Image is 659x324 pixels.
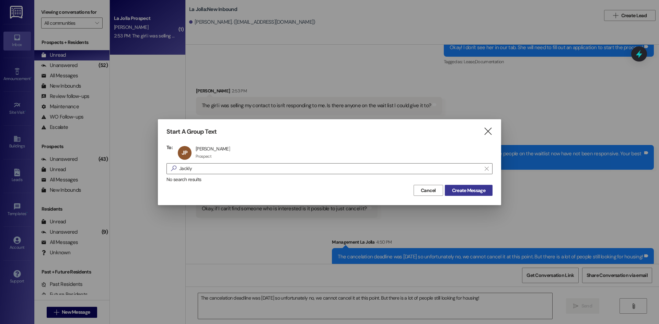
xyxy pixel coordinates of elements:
i:  [483,128,493,135]
input: Search for any contact or apartment [179,164,481,174]
button: Clear text [481,164,492,174]
div: [PERSON_NAME] [196,146,230,152]
div: No search results [166,176,493,183]
button: Create Message [445,185,493,196]
div: Prospect [196,154,211,159]
span: JP [182,149,187,156]
span: Cancel [421,187,436,194]
button: Cancel [414,185,443,196]
span: Create Message [452,187,485,194]
h3: Start A Group Text [166,128,217,136]
i:  [485,166,488,171]
i:  [168,165,179,172]
h3: To: [166,144,173,150]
